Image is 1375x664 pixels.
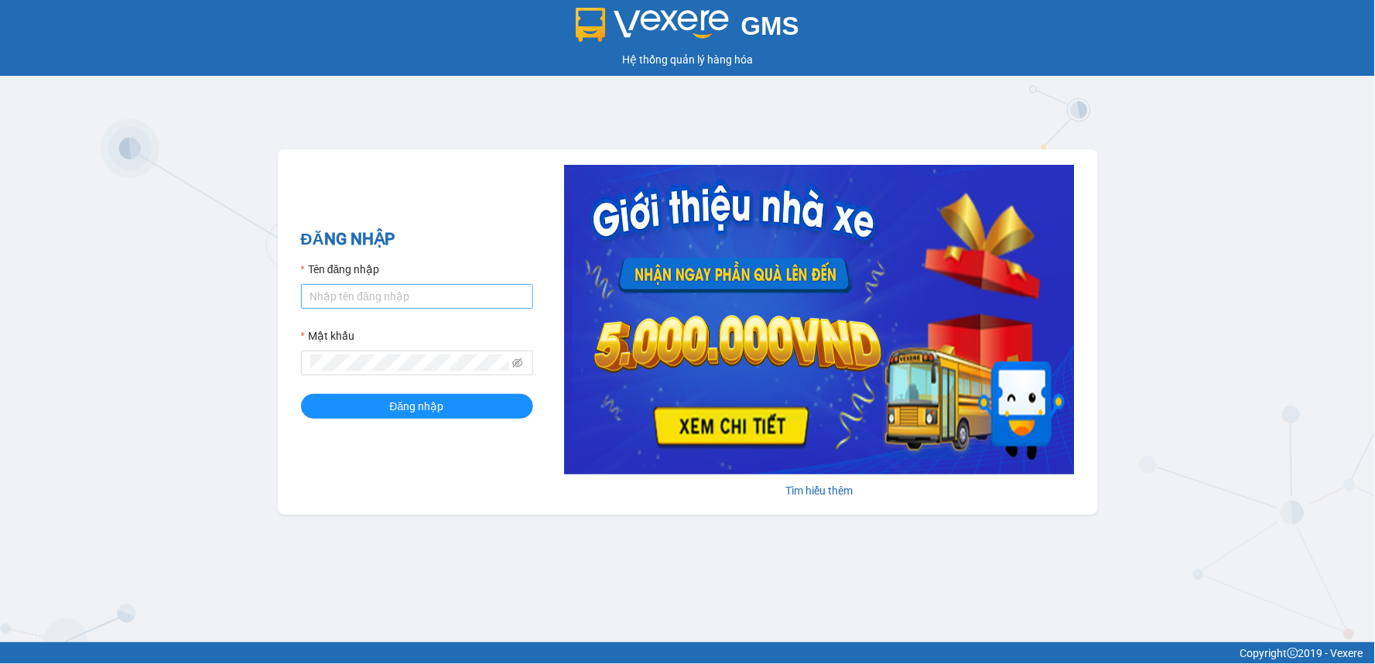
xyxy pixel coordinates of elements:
[564,482,1075,499] div: Tìm hiểu thêm
[576,23,799,36] a: GMS
[301,261,380,278] label: Tên đăng nhập
[741,12,799,40] span: GMS
[301,327,354,344] label: Mật khẩu
[564,165,1075,474] img: banner-0
[310,354,510,371] input: Mật khẩu
[301,284,533,309] input: Tên đăng nhập
[301,394,533,419] button: Đăng nhập
[576,8,729,42] img: logo 2
[512,358,523,368] span: eye-invisible
[301,227,533,252] h2: ĐĂNG NHẬP
[12,645,1363,662] div: Copyright 2019 - Vexere
[4,51,1371,68] div: Hệ thống quản lý hàng hóa
[390,398,444,415] span: Đăng nhập
[1288,648,1298,659] span: copyright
